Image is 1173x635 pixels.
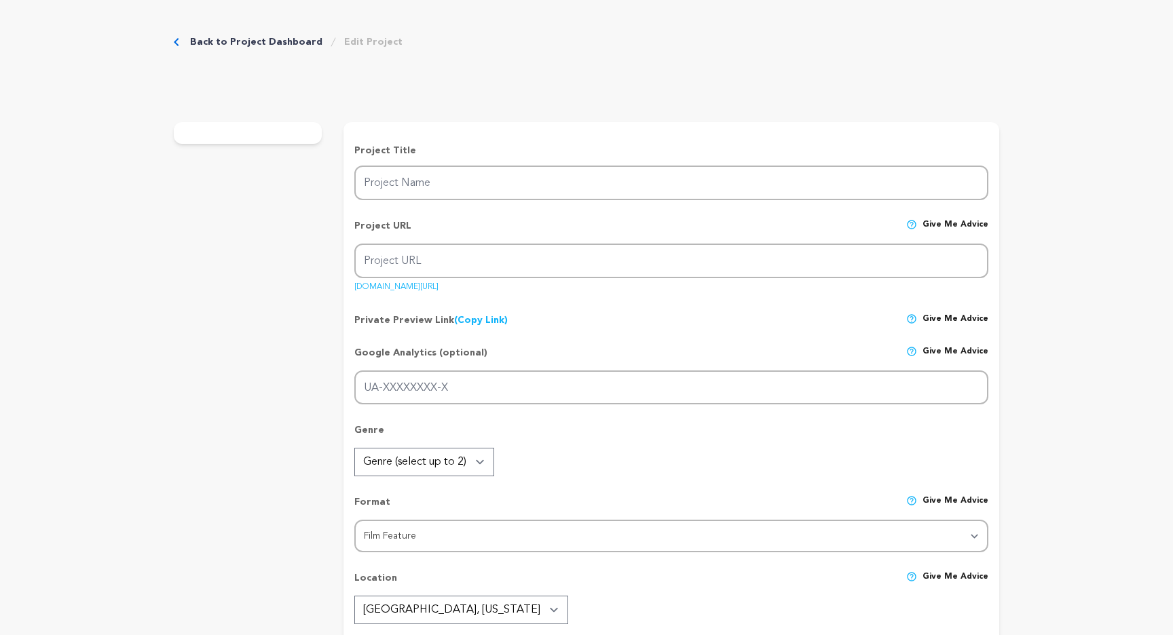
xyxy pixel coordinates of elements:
span: Give me advice [923,346,988,370]
a: Back to Project Dashboard [190,35,322,49]
span: Give me advice [923,495,988,520]
img: help-circle.svg [906,219,917,230]
span: Give me advice [923,313,988,327]
p: Format [354,495,390,520]
a: (Copy Link) [454,315,508,325]
p: Genre [354,423,988,448]
p: Location [354,571,397,596]
input: Project Name [354,166,988,200]
img: help-circle.svg [906,495,917,506]
div: Breadcrumb [174,35,403,49]
span: Give me advice [923,571,988,596]
img: help-circle.svg [906,346,917,357]
img: help-circle.svg [906,571,917,582]
p: Private Preview Link [354,313,508,327]
img: help-circle.svg [906,313,917,324]
input: Project URL [354,244,988,278]
span: Give me advice [923,219,988,244]
p: Google Analytics (optional) [354,346,487,370]
input: UA-XXXXXXXX-X [354,370,988,405]
a: [DOMAIN_NAME][URL] [354,277,439,291]
a: Edit Project [344,35,403,49]
p: Project Title [354,144,988,157]
p: Project URL [354,219,411,244]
